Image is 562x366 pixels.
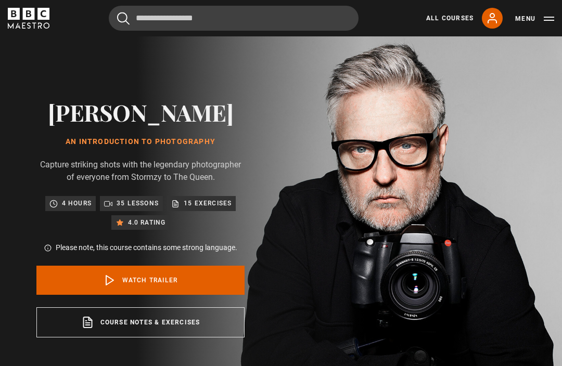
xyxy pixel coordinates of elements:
p: 4.0 rating [128,217,166,228]
p: 35 lessons [117,198,159,208]
p: Please note, this course contains some strong language. [56,242,237,253]
a: Watch Trailer [36,266,245,295]
h2: [PERSON_NAME] [36,99,245,125]
button: Toggle navigation [515,14,554,24]
input: Search [109,6,359,31]
p: 4 hours [62,198,92,208]
a: Course notes & exercises [36,307,245,337]
h1: An Introduction to Photography [36,138,245,146]
button: Submit the search query [117,12,130,25]
a: All Courses [426,14,474,23]
svg: BBC Maestro [8,8,49,29]
p: Capture striking shots with the legendary photographer of everyone from Stormzy to The Queen. [36,159,245,184]
p: 15 exercises [184,198,232,208]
